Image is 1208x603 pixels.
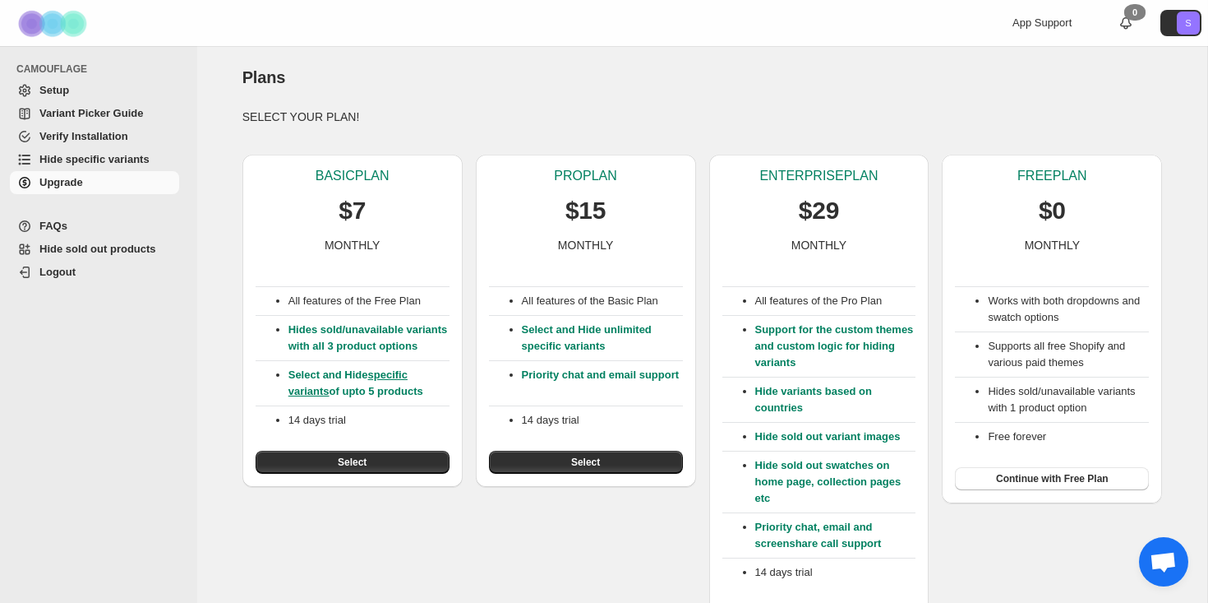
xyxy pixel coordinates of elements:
[522,322,683,355] p: Select and Hide unlimited specific variants
[1025,237,1080,253] p: MONTHLY
[996,472,1109,485] span: Continue with Free Plan
[10,238,179,261] a: Hide sold out products
[955,467,1149,490] button: Continue with Free Plan
[759,168,878,184] p: ENTERPRISE PLAN
[988,429,1149,445] li: Free forever
[1177,12,1200,35] span: Avatar with initials S
[755,322,916,371] p: Support for the custom themes and custom logic for hiding variants
[1185,18,1191,28] text: S
[39,153,150,165] span: Hide specific variants
[13,1,95,46] img: Camouflage
[1017,168,1086,184] p: FREE PLAN
[242,68,285,86] span: Plans
[325,237,380,253] p: MONTHLY
[10,261,179,284] a: Logout
[558,237,613,253] p: MONTHLY
[1118,15,1134,31] a: 0
[288,367,450,400] p: Select and Hide of upto 5 products
[554,168,616,184] p: PRO PLAN
[988,293,1149,326] li: Works with both dropdowns and swatch options
[288,412,450,429] p: 14 days trial
[39,243,156,255] span: Hide sold out products
[16,63,186,76] span: CAMOUFLAGE
[755,429,916,445] p: Hide sold out variant images
[288,293,450,309] p: All features of the Free Plan
[339,194,366,227] p: $7
[755,457,916,507] p: Hide sold out swatches on home page, collection pages etc
[10,79,179,102] a: Setup
[338,456,367,469] span: Select
[799,194,839,227] p: $29
[39,107,143,119] span: Variant Picker Guide
[39,266,76,278] span: Logout
[522,367,683,400] p: Priority chat and email support
[256,451,450,474] button: Select
[565,194,606,227] p: $15
[1124,4,1146,21] div: 0
[39,130,128,142] span: Verify Installation
[10,148,179,171] a: Hide specific variants
[755,564,916,581] p: 14 days trial
[571,456,600,469] span: Select
[1012,16,1072,29] span: App Support
[755,383,916,416] p: Hide variants based on countries
[10,102,179,125] a: Variant Picker Guide
[489,451,683,474] button: Select
[522,412,683,429] p: 14 days trial
[755,293,916,309] p: All features of the Pro Plan
[755,519,916,552] p: Priority chat, email and screenshare call support
[1139,537,1188,587] a: Åpne chat
[316,168,390,184] p: BASIC PLAN
[1039,194,1066,227] p: $0
[522,293,683,309] p: All features of the Basic Plan
[10,125,179,148] a: Verify Installation
[1160,10,1201,36] button: Avatar with initials S
[39,220,67,232] span: FAQs
[242,109,1163,125] p: SELECT YOUR PLAN!
[288,322,450,355] p: Hides sold/unavailable variants with all 3 product options
[39,84,69,96] span: Setup
[39,176,83,188] span: Upgrade
[988,338,1149,371] li: Supports all free Shopify and various paid themes
[10,171,179,194] a: Upgrade
[988,383,1149,416] li: Hides sold/unavailable variants with 1 product option
[10,215,179,238] a: FAQs
[791,237,846,253] p: MONTHLY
